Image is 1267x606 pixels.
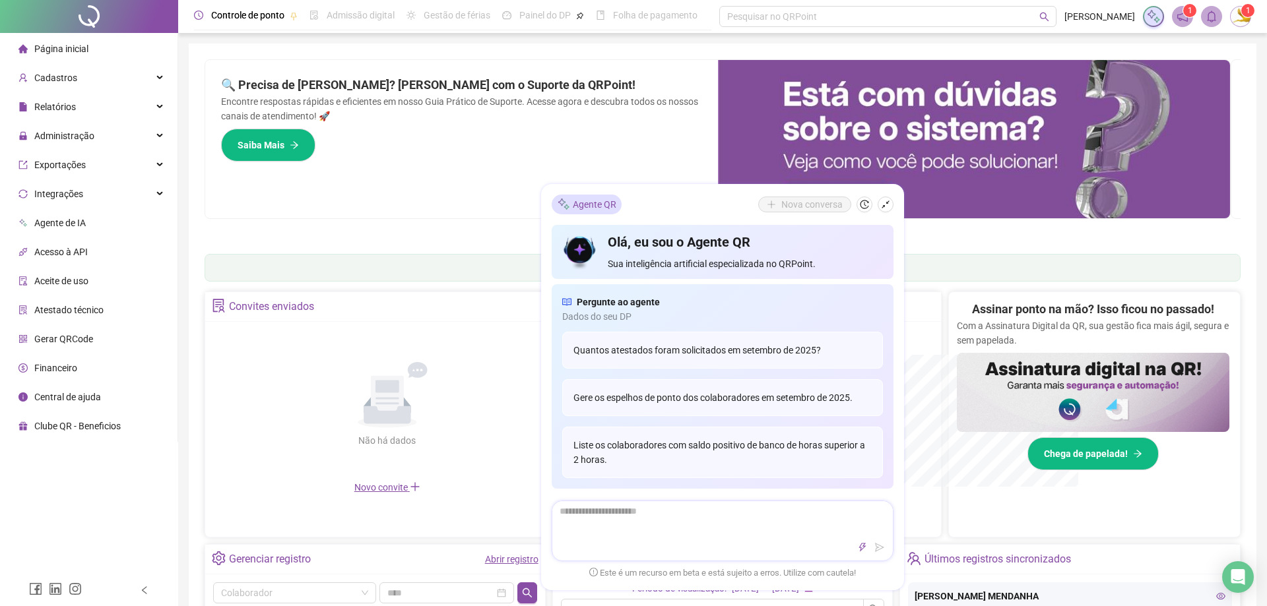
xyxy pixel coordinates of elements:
sup: Atualize o seu contato no menu Meus Dados [1241,4,1254,17]
span: Aceite de uso [34,276,88,286]
span: [PERSON_NAME] [1064,9,1135,24]
span: Exportações [34,160,86,170]
a: Abrir registro [485,554,538,564]
span: Gestão de férias [424,10,490,20]
span: Sua inteligência artificial especializada no QRPoint. [608,257,883,271]
span: export [18,160,28,169]
span: Página inicial [34,44,88,54]
span: Dados do seu DP [562,309,883,324]
span: Controle de ponto [211,10,284,20]
div: Gerenciar registro [229,548,311,570]
span: lock [18,131,28,140]
span: Relatórios [34,102,76,112]
button: Saiba Mais [221,129,315,162]
img: 50380 [1231,7,1251,26]
img: banner%2F02c71560-61a6-44d4-94b9-c8ab97240462.png [957,353,1229,432]
span: arrow-right [290,140,299,150]
span: instagram [69,582,82,595]
p: Com a Assinatura Digital da QR, sua gestão fica mais ágil, segura e sem papelada. [957,318,1229,348]
span: Admissão digital [327,10,395,20]
span: Gerar QRCode [34,334,93,344]
button: thunderbolt [855,539,870,555]
div: Open Intercom Messenger [1222,561,1254,593]
div: [PERSON_NAME] MENDANHA [915,589,1225,603]
span: user-add [18,73,28,82]
div: Quantos atestados foram solicitados em setembro de 2025? [562,332,883,369]
span: thunderbolt [858,543,867,552]
span: plus [410,481,420,492]
div: Convites enviados [229,295,314,318]
span: pushpin [290,12,298,20]
h2: Assinar ponto na mão? Isso ficou no passado! [972,300,1214,318]
span: 1 [1188,6,1192,15]
img: banner%2F0cf4e1f0-cb71-40ef-aa93-44bd3d4ee559.png [718,60,1231,218]
span: gift [18,421,28,431]
span: linkedin [49,582,62,595]
img: icon [562,233,597,271]
p: Encontre respostas rápidas e eficientes em nosso Guia Prático de Suporte. Acesse agora e descubra... [221,94,702,123]
span: Cadastros [34,73,77,83]
h2: 🔍 Precisa de [PERSON_NAME]? [PERSON_NAME] com o Suporte da QRPoint! [221,76,702,94]
span: Painel do DP [519,10,571,20]
span: file [18,102,28,111]
span: solution [212,299,226,313]
span: left [140,586,149,595]
h4: Olá, eu sou o Agente QR [608,233,883,251]
span: Novo convite [354,482,420,493]
span: facebook [29,582,42,595]
span: notification [1177,11,1188,22]
div: Não há dados [327,433,448,448]
span: Este é um recurso em beta e está sujeito a erros. Utilize com cautela! [589,566,856,580]
span: qrcode [18,334,28,344]
span: Acesso à API [34,247,88,257]
span: team [907,551,921,565]
span: shrink [881,200,890,209]
span: audit [18,276,28,286]
img: sparkle-icon.fc2bf0ac1784a2077858766a79e2daf3.svg [1146,9,1161,24]
span: Clube QR - Beneficios [34,421,121,431]
span: search [522,588,533,598]
span: pushpin [576,12,584,20]
span: api [18,247,28,257]
div: Gere os espelhos de ponto dos colaboradores em setembro de 2025. [562,379,883,416]
span: 1 [1246,6,1251,15]
span: Folha de pagamento [613,10,698,20]
span: arrow-right [1133,449,1142,458]
div: Últimos registros sincronizados [925,548,1071,570]
span: Pergunte ao agente [577,295,660,309]
sup: 1 [1183,4,1196,17]
img: sparkle-icon.fc2bf0ac1784a2077858766a79e2daf3.svg [557,197,570,211]
span: Administração [34,131,94,141]
span: history [860,200,869,209]
button: Chega de papelada! [1027,437,1159,470]
span: sync [18,189,28,198]
span: exclamation-circle [589,568,598,576]
span: Financeiro [34,363,77,373]
span: Integrações [34,189,83,199]
span: read [562,295,571,309]
span: info-circle [18,392,28,402]
button: Nova conversa [758,197,851,212]
span: Atestado técnico [34,305,104,315]
span: eye [1216,591,1225,601]
span: sun [406,11,416,20]
div: Agente QR [552,195,622,214]
div: Liste os colaboradores com saldo positivo de banco de horas superior a 2 horas. [562,427,883,478]
span: setting [212,551,226,565]
span: Agente de IA [34,218,86,228]
span: home [18,44,28,53]
span: dashboard [502,11,511,20]
span: Central de ajuda [34,392,101,402]
span: file-done [309,11,319,20]
span: dollar [18,363,28,373]
span: search [1039,12,1049,22]
button: send [872,539,888,555]
span: Saiba Mais [238,138,284,152]
span: solution [18,305,28,315]
span: Chega de papelada! [1044,446,1128,461]
span: book [596,11,605,20]
span: clock-circle [194,11,203,20]
span: bell [1206,11,1218,22]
